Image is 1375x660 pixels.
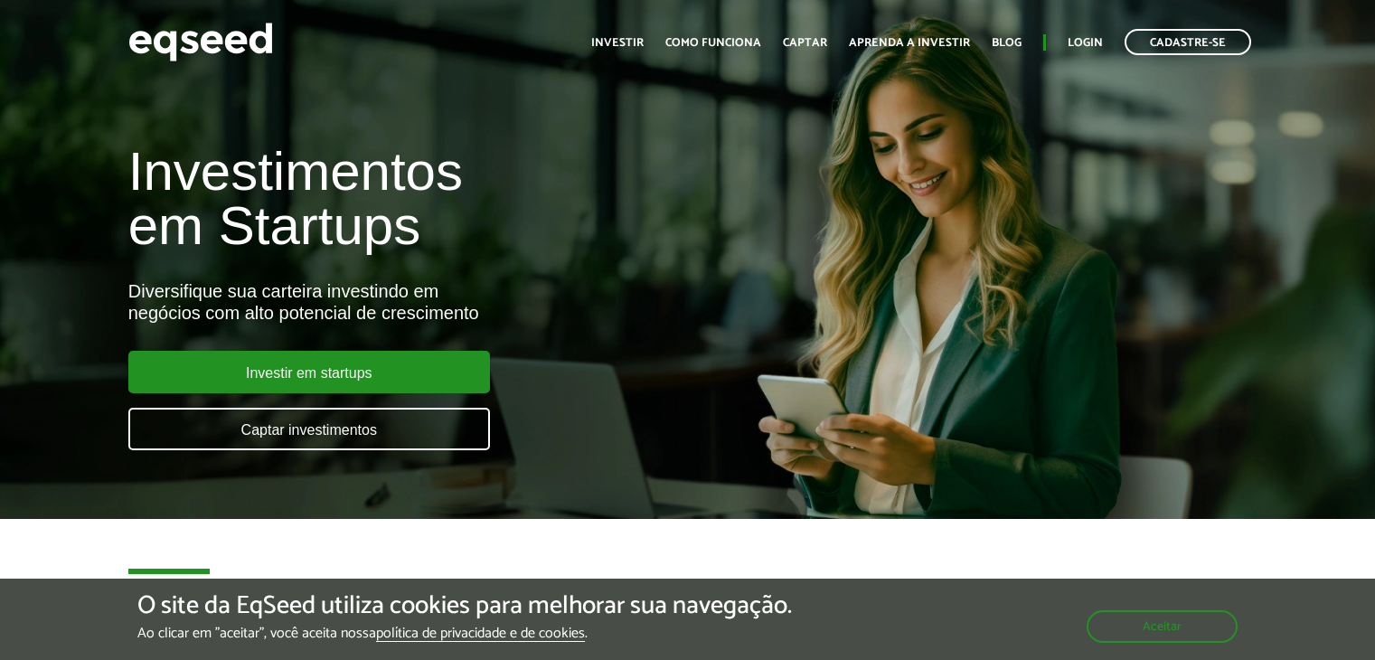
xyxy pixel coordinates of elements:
a: Blog [992,37,1022,49]
a: política de privacidade e de cookies [376,627,585,642]
img: EqSeed [128,18,273,66]
p: Ao clicar em "aceitar", você aceita nossa . [137,625,792,642]
a: Como funciona [665,37,761,49]
a: Investir em startups [128,351,490,393]
a: Investir [591,37,644,49]
button: Aceitar [1087,610,1238,643]
a: Login [1068,37,1103,49]
a: Aprenda a investir [849,37,970,49]
h5: O site da EqSeed utiliza cookies para melhorar sua navegação. [137,592,792,620]
a: Captar [783,37,827,49]
h1: Investimentos em Startups [128,145,789,253]
a: Cadastre-se [1125,29,1251,55]
a: Captar investimentos [128,408,490,450]
div: Diversifique sua carteira investindo em negócios com alto potencial de crescimento [128,280,789,324]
